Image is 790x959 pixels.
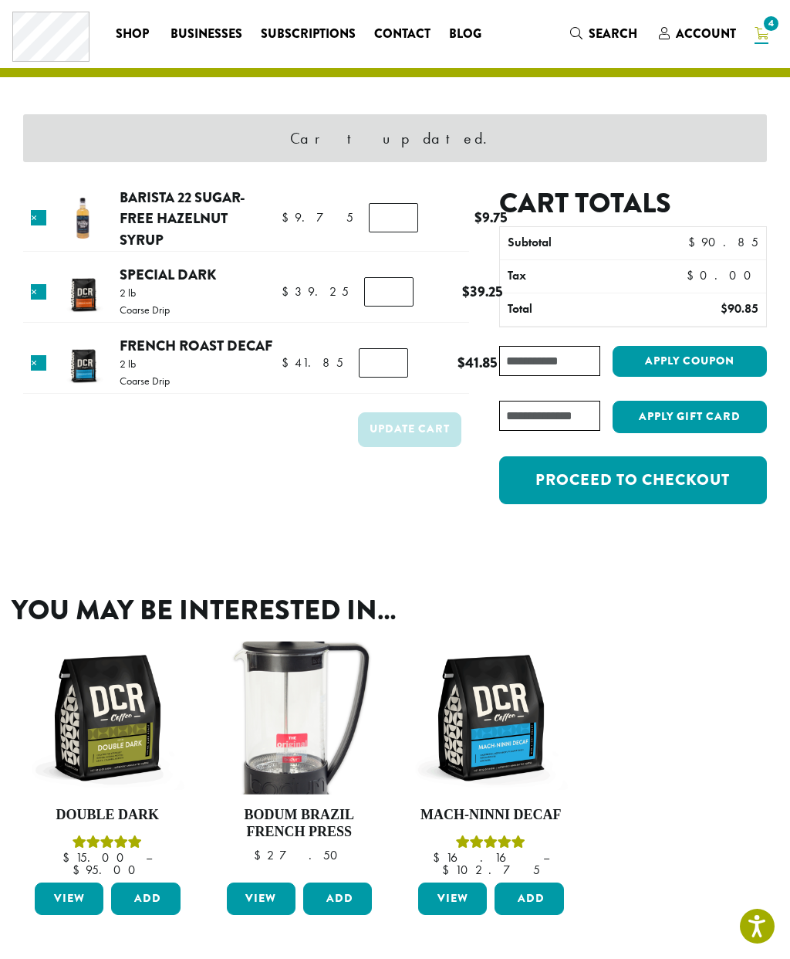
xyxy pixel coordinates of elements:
a: Double DarkRated 4.50 out of 5 [31,641,184,876]
span: Businesses [170,25,242,44]
h4: Bodum Brazil French Press [223,807,376,840]
h4: Mach-Ninni Decaf [414,807,568,824]
bdi: 27.50 [254,847,345,863]
span: $ [442,862,455,878]
th: Total [500,293,660,326]
span: Subscriptions [261,25,356,44]
button: Add [495,883,563,915]
h2: You may be interested in… [12,594,778,627]
p: 2 lb [120,358,170,369]
bdi: 102.75 [442,862,540,878]
span: 4 [761,13,782,34]
span: $ [688,234,701,250]
span: $ [474,207,482,228]
a: Barista 22 Sugar-Free Hazelnut Syrup [120,187,245,250]
a: Remove this item [31,210,46,225]
span: Contact [374,25,430,44]
span: Shop [116,25,149,44]
a: French Roast Decaf [120,335,272,356]
button: Add [303,883,372,915]
div: Rated 4.50 out of 5 [31,833,184,852]
bdi: 41.85 [282,354,343,371]
div: Rated 5.00 out of 5 [414,833,568,852]
bdi: 16.16 [433,849,528,866]
a: Proceed to checkout [499,456,767,504]
a: View [418,883,487,915]
span: $ [721,300,728,317]
input: Product quantity [359,348,408,378]
img: French Roast Decaf [58,339,108,389]
span: $ [282,209,295,225]
img: Special Dark [58,268,108,318]
img: Barista 22 Sugar-Free Hazelnut Syrup [58,194,108,244]
span: $ [73,862,86,878]
span: – [146,849,152,866]
span: Search [589,25,637,42]
span: – [543,849,549,866]
span: Blog [449,25,481,44]
p: Coarse Drip [120,375,170,386]
a: Remove this item [31,355,46,371]
input: Product quantity [369,203,418,232]
bdi: 39.25 [462,281,503,302]
button: Apply coupon [613,346,767,378]
bdi: 9.75 [474,207,508,228]
p: 2 lb [120,287,170,298]
span: $ [462,281,470,302]
bdi: 95.00 [73,862,143,878]
bdi: 90.85 [721,300,758,317]
img: DCR-12oz-Double-Dark-Stock-scaled.png [31,641,184,795]
div: Cart updated. [23,114,767,162]
a: Mach-Ninni DecafRated 5.00 out of 5 [414,641,568,876]
a: View [227,883,295,915]
img: Bodum-French-Press-300x300.png [223,641,376,795]
img: DCR-12oz-Mach-Ninni-Decaf-Stock-scaled.png [414,641,568,795]
a: Remove this item [31,284,46,300]
bdi: 15.00 [62,849,131,866]
h2: Cart totals [499,187,767,220]
button: Apply Gift Card [613,401,767,433]
span: $ [62,849,76,866]
span: $ [433,849,446,866]
span: $ [687,267,700,283]
bdi: 90.85 [688,234,758,250]
bdi: 9.75 [282,209,353,225]
a: Special Dark [120,264,216,285]
bdi: 0.00 [687,267,758,283]
bdi: 39.25 [282,283,349,300]
a: View [35,883,103,915]
th: Tax [500,260,679,293]
h4: Double Dark [31,807,184,824]
span: $ [282,354,295,371]
span: $ [254,847,267,863]
a: Search [561,21,650,46]
button: Update cart [358,412,462,447]
button: Add [111,883,180,915]
span: $ [282,283,295,300]
span: Account [676,25,736,42]
span: $ [457,352,465,373]
a: Shop [106,22,161,46]
input: Product quantity [364,277,414,307]
a: Bodum Brazil French Press $27.50 [223,641,376,876]
th: Subtotal [500,227,660,259]
p: Coarse Drip [120,304,170,315]
bdi: 41.85 [457,352,498,373]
